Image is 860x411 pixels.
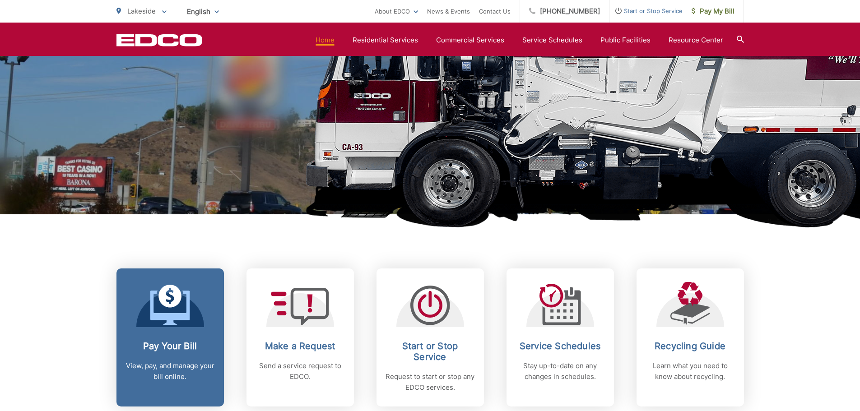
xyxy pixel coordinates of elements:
[646,360,735,382] p: Learn what you need to know about recycling.
[669,35,723,46] a: Resource Center
[436,35,504,46] a: Commercial Services
[427,6,470,17] a: News & Events
[246,268,354,406] a: Make a Request Send a service request to EDCO.
[127,7,156,15] span: Lakeside
[516,360,605,382] p: Stay up-to-date on any changes in schedules.
[126,360,215,382] p: View, pay, and manage your bill online.
[116,34,202,46] a: EDCD logo. Return to the homepage.
[507,268,614,406] a: Service Schedules Stay up-to-date on any changes in schedules.
[256,360,345,382] p: Send a service request to EDCO.
[479,6,511,17] a: Contact Us
[386,371,475,393] p: Request to start or stop any EDCO services.
[375,6,418,17] a: About EDCO
[637,268,744,406] a: Recycling Guide Learn what you need to know about recycling.
[180,4,226,19] span: English
[646,341,735,351] h2: Recycling Guide
[522,35,582,46] a: Service Schedules
[600,35,651,46] a: Public Facilities
[386,341,475,362] h2: Start or Stop Service
[256,341,345,351] h2: Make a Request
[692,6,734,17] span: Pay My Bill
[353,35,418,46] a: Residential Services
[116,268,224,406] a: Pay Your Bill View, pay, and manage your bill online.
[516,341,605,351] h2: Service Schedules
[316,35,335,46] a: Home
[126,341,215,351] h2: Pay Your Bill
